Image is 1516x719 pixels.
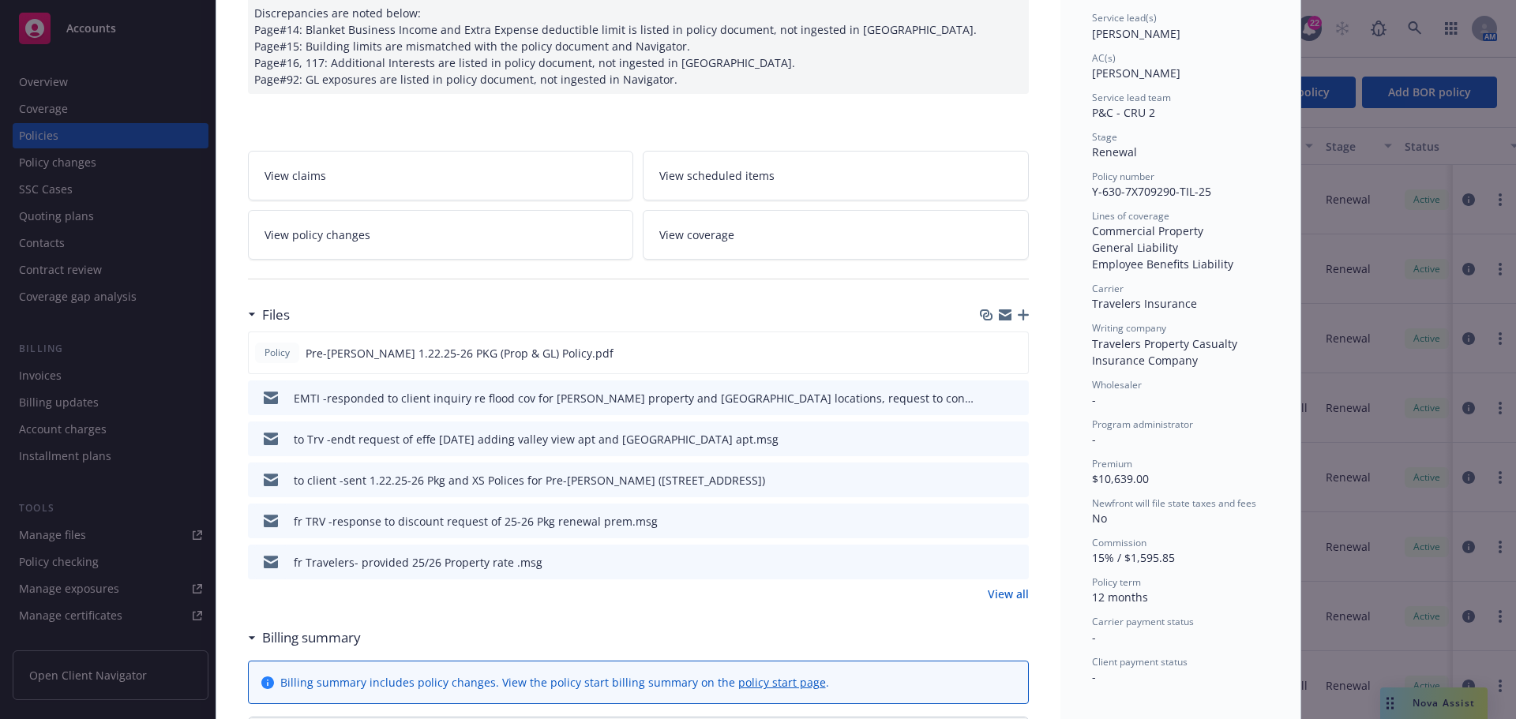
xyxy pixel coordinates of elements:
[1008,513,1023,530] button: preview file
[265,167,326,184] span: View claims
[1092,392,1096,407] span: -
[983,513,996,530] button: download file
[1092,457,1132,470] span: Premium
[1092,432,1096,447] span: -
[1008,554,1023,571] button: preview file
[1092,471,1149,486] span: $10,639.00
[1092,282,1124,295] span: Carrier
[1092,209,1169,223] span: Lines of coverage
[261,346,293,360] span: Policy
[248,151,634,200] a: View claims
[1092,184,1211,199] span: Y-630-7X709290-TIL-25
[248,210,634,260] a: View policy changes
[1092,144,1137,159] span: Renewal
[659,227,734,243] span: View coverage
[294,513,658,530] div: fr TRV -response to discount request of 25-26 Pkg renewal prem.msg
[1092,630,1096,645] span: -
[1092,296,1197,311] span: Travelers Insurance
[1092,130,1117,144] span: Stage
[294,472,765,489] div: to client -sent 1.22.25-26 Pkg and XS Polices for Pre-[PERSON_NAME] ([STREET_ADDRESS])
[306,345,614,361] span: Pre-[PERSON_NAME] 1.22.25-26 PKG (Prop & GL) Policy.pdf
[1092,378,1142,391] span: Wholesaler
[1092,239,1269,256] div: General Liability
[1092,536,1146,549] span: Commission
[1092,575,1141,589] span: Policy term
[294,554,542,571] div: fr Travelers- provided 25/26 Property rate .msg
[248,305,290,325] div: Files
[1092,590,1148,605] span: 12 months
[248,627,361,648] div: Billing summary
[280,674,829,691] div: Billing summary includes policy changes. View the policy start billing summary on the .
[1092,66,1180,81] span: [PERSON_NAME]
[1092,550,1175,565] span: 15% / $1,595.85
[1008,472,1023,489] button: preview file
[262,627,361,648] h3: Billing summary
[1092,336,1240,368] span: Travelers Property Casualty Insurance Company
[1092,511,1107,526] span: No
[1008,345,1022,361] button: preview file
[659,167,775,184] span: View scheduled items
[643,151,1029,200] a: View scheduled items
[1092,496,1256,510] span: Newfront will file state taxes and fees
[1092,170,1154,183] span: Policy number
[983,390,996,406] button: download file
[1092,418,1193,431] span: Program administrator
[265,227,370,243] span: View policy changes
[982,345,995,361] button: download file
[1092,655,1188,668] span: Client payment status
[1092,11,1157,24] span: Service lead(s)
[1008,390,1023,406] button: preview file
[294,390,977,406] div: EMTI -responded to client inquiry re flood cov for [PERSON_NAME] property and [GEOGRAPHIC_DATA] l...
[1092,321,1166,335] span: Writing company
[983,472,996,489] button: download file
[1008,431,1023,448] button: preview file
[1092,223,1269,239] div: Commercial Property
[643,210,1029,260] a: View coverage
[294,431,779,448] div: to Trv -endt request of effe [DATE] adding valley view apt and [GEOGRAPHIC_DATA] apt.msg
[1092,105,1155,120] span: P&C - CRU 2
[983,431,996,448] button: download file
[262,305,290,325] h3: Files
[1092,615,1194,628] span: Carrier payment status
[738,675,826,690] a: policy start page
[1092,669,1096,684] span: -
[988,586,1029,602] a: View all
[1092,256,1269,272] div: Employee Benefits Liability
[1092,26,1180,41] span: [PERSON_NAME]
[1092,51,1116,65] span: AC(s)
[983,554,996,571] button: download file
[1092,91,1171,104] span: Service lead team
